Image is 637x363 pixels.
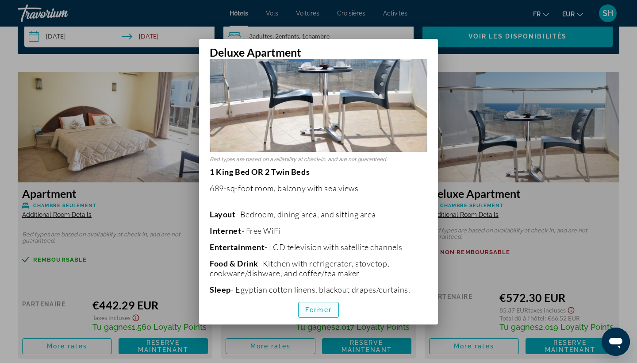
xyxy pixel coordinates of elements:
p: - LCD television with satellite channels [210,242,427,252]
p: - Free WiFi [210,226,427,236]
p: - Bedroom, dining area, and sitting area [210,209,427,219]
p: - Egyptian cotton linens, blackout drapes/curtains, turndown service, and bed sheets [210,285,427,304]
iframe: Bouton de lancement de la fenêtre de messagerie [602,328,630,356]
p: 689-sq-foot room, balcony with sea views [210,183,427,193]
strong: 1 King Bed OR 2 Twin Beds [210,167,310,177]
b: Food & Drink [210,259,258,268]
p: Bed types are based on availability at check-in, and are not guaranteed. [210,156,427,162]
h2: Deluxe Apartment [199,39,438,59]
span: Fermer [305,306,332,313]
button: Fermer [298,302,339,318]
b: Entertainment [210,242,265,252]
b: Layout [210,209,235,219]
img: 4a2ebb6c-98e7-4d6b-ab7b-cf7991c76810.jpeg [210,8,427,152]
b: Sleep [210,285,231,294]
b: Internet [210,226,242,236]
p: - Kitchen with refrigerator, stovetop, cookware/dishware, and coffee/tea maker [210,259,427,278]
